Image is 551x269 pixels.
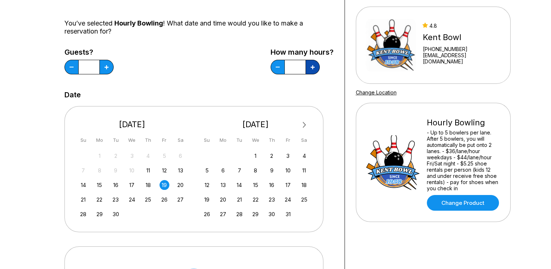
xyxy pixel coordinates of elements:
[95,180,105,190] div: Choose Monday, September 15th, 2025
[143,195,153,204] div: Choose Thursday, September 25th, 2025
[202,180,212,190] div: Choose Sunday, October 12th, 2025
[95,209,105,219] div: Choose Monday, September 29th, 2025
[283,165,293,175] div: Choose Friday, October 10th, 2025
[267,135,277,145] div: Th
[271,48,334,56] label: How many hours?
[283,209,293,219] div: Choose Friday, October 31st, 2025
[235,209,244,219] div: Choose Tuesday, October 28th, 2025
[267,195,277,204] div: Choose Thursday, October 23rd, 2025
[422,23,500,29] div: 4.8
[366,18,416,73] img: Kent Bowl
[176,151,185,161] div: Not available Saturday, September 6th, 2025
[299,180,309,190] div: Choose Saturday, October 18th, 2025
[111,195,121,204] div: Choose Tuesday, September 23rd, 2025
[95,165,105,175] div: Not available Monday, September 8th, 2025
[202,195,212,204] div: Choose Sunday, October 19th, 2025
[267,151,277,161] div: Choose Thursday, October 2nd, 2025
[251,151,260,161] div: Choose Wednesday, October 1st, 2025
[64,48,114,56] label: Guests?
[251,135,260,145] div: We
[356,89,397,95] a: Change Location
[283,135,293,145] div: Fr
[299,151,309,161] div: Choose Saturday, October 4th, 2025
[267,165,277,175] div: Choose Thursday, October 9th, 2025
[78,180,88,190] div: Choose Sunday, September 14th, 2025
[114,19,163,27] span: Hourly Bowling
[235,180,244,190] div: Choose Tuesday, October 14th, 2025
[78,150,187,219] div: month 2025-09
[235,165,244,175] div: Choose Tuesday, October 7th, 2025
[64,19,334,35] div: You’ve selected ! What date and time would you like to make a reservation for?
[427,195,499,211] a: Change Product
[267,180,277,190] div: Choose Thursday, October 16th, 2025
[78,209,88,219] div: Choose Sunday, September 28th, 2025
[160,195,169,204] div: Choose Friday, September 26th, 2025
[160,135,169,145] div: Fr
[78,135,88,145] div: Su
[218,135,228,145] div: Mo
[111,135,121,145] div: Tu
[251,165,260,175] div: Choose Wednesday, October 8th, 2025
[143,180,153,190] div: Choose Thursday, September 18th, 2025
[218,165,228,175] div: Choose Monday, October 6th, 2025
[111,151,121,161] div: Not available Tuesday, September 2nd, 2025
[235,135,244,145] div: Tu
[283,180,293,190] div: Choose Friday, October 17th, 2025
[176,180,185,190] div: Choose Saturday, September 20th, 2025
[127,195,137,204] div: Choose Wednesday, September 24th, 2025
[427,118,501,128] div: Hourly Bowling
[202,165,212,175] div: Choose Sunday, October 5th, 2025
[78,195,88,204] div: Choose Sunday, September 21st, 2025
[95,135,105,145] div: Mo
[111,209,121,219] div: Choose Tuesday, September 30th, 2025
[127,165,137,175] div: Not available Wednesday, September 10th, 2025
[218,180,228,190] div: Choose Monday, October 13th, 2025
[76,120,189,129] div: [DATE]
[218,195,228,204] div: Choose Monday, October 20th, 2025
[422,32,500,42] div: Kent Bowl
[160,151,169,161] div: Not available Friday, September 5th, 2025
[95,195,105,204] div: Choose Monday, September 22nd, 2025
[299,135,309,145] div: Sa
[64,91,81,99] label: Date
[176,165,185,175] div: Choose Saturday, September 13th, 2025
[202,135,212,145] div: Su
[299,119,310,131] button: Next Month
[299,165,309,175] div: Choose Saturday, October 11th, 2025
[111,165,121,175] div: Not available Tuesday, September 9th, 2025
[283,195,293,204] div: Choose Friday, October 24th, 2025
[251,195,260,204] div: Choose Wednesday, October 22nd, 2025
[111,180,121,190] div: Choose Tuesday, September 16th, 2025
[201,150,310,219] div: month 2025-10
[199,120,312,129] div: [DATE]
[95,151,105,161] div: Not available Monday, September 1st, 2025
[127,151,137,161] div: Not available Wednesday, September 3rd, 2025
[366,135,420,190] img: Hourly Bowling
[160,165,169,175] div: Choose Friday, September 12th, 2025
[218,209,228,219] div: Choose Monday, October 27th, 2025
[267,209,277,219] div: Choose Thursday, October 30th, 2025
[283,151,293,161] div: Choose Friday, October 3rd, 2025
[78,165,88,175] div: Not available Sunday, September 7th, 2025
[299,195,309,204] div: Choose Saturday, October 25th, 2025
[127,135,137,145] div: We
[251,209,260,219] div: Choose Wednesday, October 29th, 2025
[143,151,153,161] div: Not available Thursday, September 4th, 2025
[160,180,169,190] div: Choose Friday, September 19th, 2025
[235,195,244,204] div: Choose Tuesday, October 21st, 2025
[427,129,501,191] div: - Up to 5 bowlers per lane. After 5 bowlers, you will automatically be put onto 2 lanes. - $36/la...
[176,135,185,145] div: Sa
[176,195,185,204] div: Choose Saturday, September 27th, 2025
[251,180,260,190] div: Choose Wednesday, October 15th, 2025
[202,209,212,219] div: Choose Sunday, October 26th, 2025
[127,180,137,190] div: Choose Wednesday, September 17th, 2025
[422,46,500,52] div: [PHONE_NUMBER]
[422,52,500,65] a: [EMAIL_ADDRESS][DOMAIN_NAME]
[143,135,153,145] div: Th
[143,165,153,175] div: Choose Thursday, September 11th, 2025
